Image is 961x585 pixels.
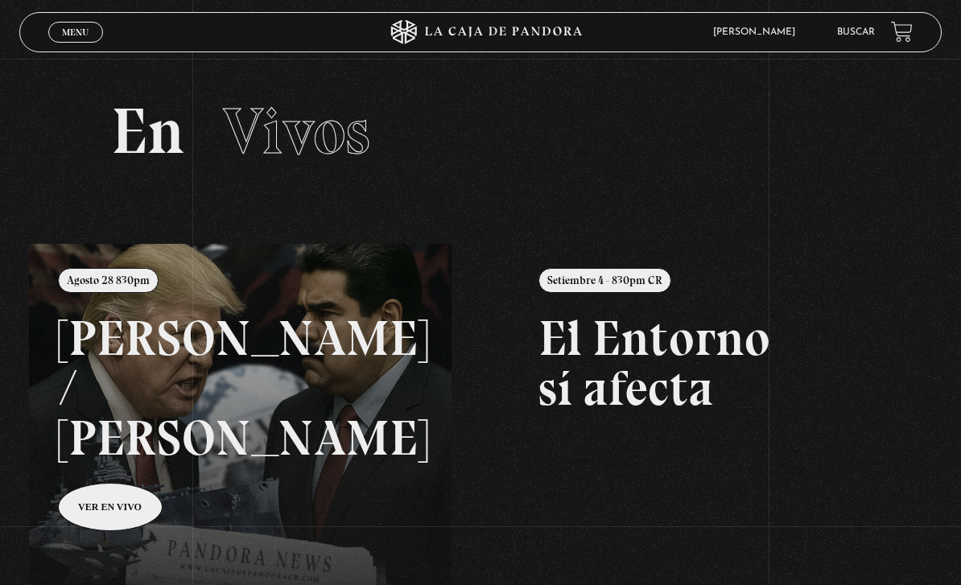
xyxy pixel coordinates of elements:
a: View your shopping cart [891,21,913,43]
span: Menu [62,27,89,37]
span: [PERSON_NAME] [705,27,811,37]
span: Vivos [223,93,370,170]
a: Buscar [837,27,875,37]
span: Cerrar [56,40,94,51]
h2: En [111,99,849,163]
